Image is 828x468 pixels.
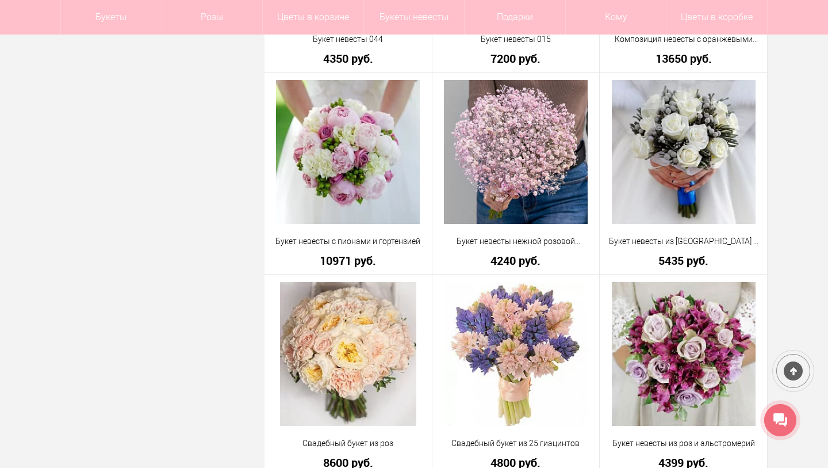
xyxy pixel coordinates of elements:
a: Свадебный букет из роз [272,437,424,450]
img: Букет невесты из брунии и белых роз [612,80,756,224]
a: 4350 руб. [272,52,424,64]
a: Букет невесты 015 [440,33,592,45]
img: Свадебный букет из 25 гиацинтов [444,282,588,426]
a: 4240 руб. [440,254,592,267]
a: 10971 руб. [272,254,424,267]
a: Букет невесты 044 [272,33,424,45]
a: Букет невесты из роз и альстромерий [607,437,760,450]
a: Букет невесты с пионами и гортензией [272,235,424,248]
img: Букет невесты нежной розовой гипсофилы [444,80,588,224]
a: Букет невесты нежной розовой гипсофилы [440,235,592,248]
a: Композиция невесты с оранжевыми каллами [607,33,760,45]
a: 5435 руб. [607,254,760,267]
a: 13650 руб. [607,52,760,64]
img: Свадебный букет из роз [280,282,416,426]
img: Букет невесты из роз и альстромерий [612,282,756,426]
a: Свадебный букет из 25 гиацинтов [440,437,592,450]
img: Букет невесты с пионами и гортензией [276,80,420,224]
a: Букет невесты из [GEOGRAPHIC_DATA] и белых роз [607,235,760,248]
a: 7200 руб. [440,52,592,64]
